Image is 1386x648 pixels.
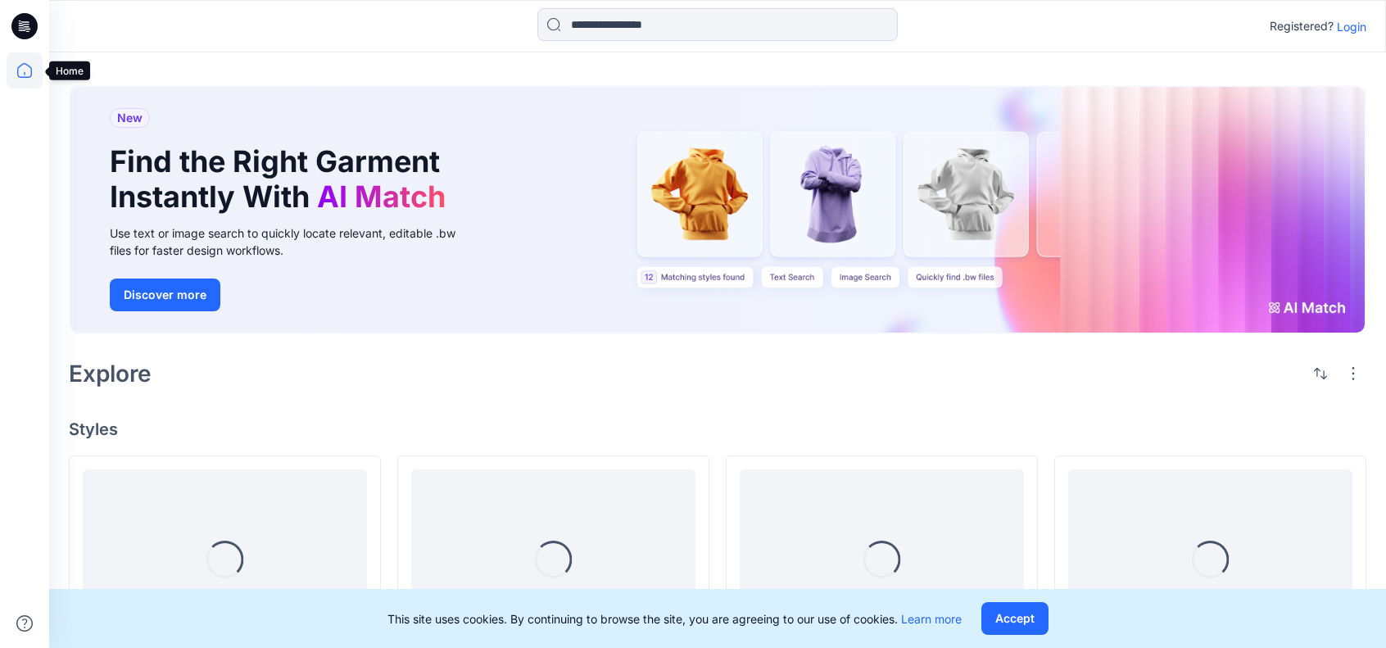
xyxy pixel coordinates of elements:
h2: Explore [69,360,152,387]
div: Use text or image search to quickly locate relevant, editable .bw files for faster design workflows. [110,224,478,259]
h1: Find the Right Garment Instantly With [110,144,454,215]
span: New [117,108,143,128]
p: Registered? [1270,16,1334,36]
button: Accept [981,602,1049,635]
a: Learn more [901,612,962,626]
p: Login [1337,18,1366,35]
span: AI Match [317,179,446,215]
p: This site uses cookies. By continuing to browse the site, you are agreeing to our use of cookies. [387,610,962,628]
button: Discover more [110,279,220,311]
h4: Styles [69,419,1366,439]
